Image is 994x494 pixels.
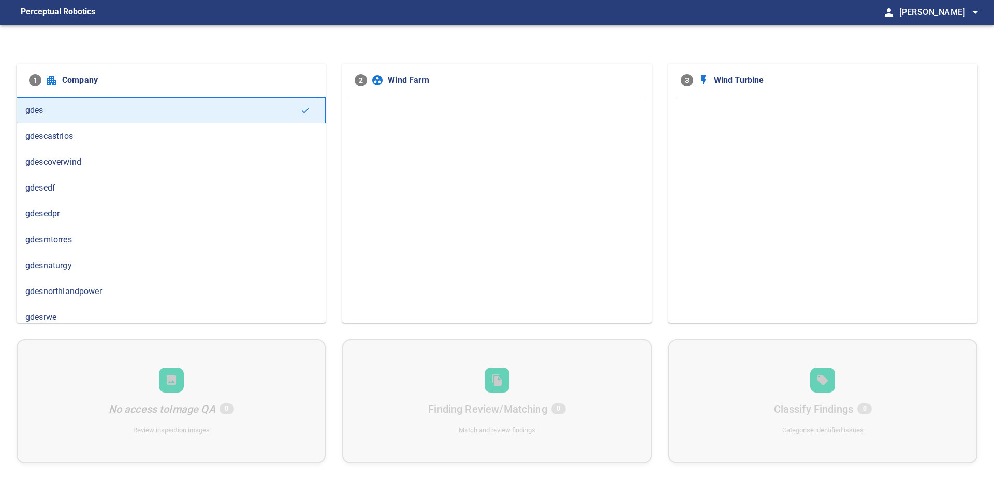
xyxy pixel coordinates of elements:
span: gdesnorthlandpower [25,285,317,298]
span: Wind Farm [388,74,639,86]
div: gdes [17,97,326,123]
div: gdesmtorres [17,227,326,253]
div: gdesedf [17,175,326,201]
span: person [883,6,895,19]
span: 2 [355,74,367,86]
span: gdescastrios [25,130,317,142]
button: [PERSON_NAME] [895,2,982,23]
div: gdescastrios [17,123,326,149]
figcaption: Perceptual Robotics [21,4,95,21]
span: arrow_drop_down [969,6,982,19]
div: gdesrwe [17,304,326,330]
span: gdes [25,104,300,117]
div: gdesnaturgy [17,253,326,279]
span: gdescoverwind [25,156,317,168]
span: Wind Turbine [714,74,965,86]
span: Company [62,74,313,86]
div: gdesedpr [17,201,326,227]
span: [PERSON_NAME] [899,5,982,20]
span: gdesedf [25,182,317,194]
span: gdesnaturgy [25,259,317,272]
span: 1 [29,74,41,86]
div: gdescoverwind [17,149,326,175]
span: gdesrwe [25,311,317,324]
span: 3 [681,74,693,86]
span: gdesedpr [25,208,317,220]
span: gdesmtorres [25,234,317,246]
div: gdesnorthlandpower [17,279,326,304]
